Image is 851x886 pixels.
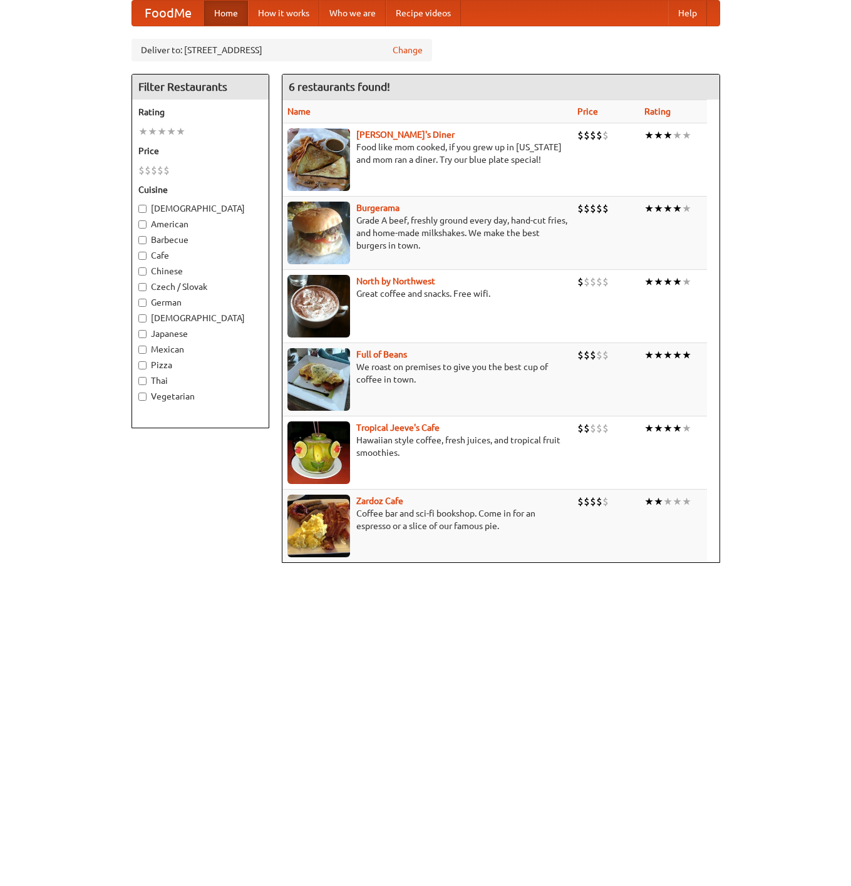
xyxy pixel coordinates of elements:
[138,314,147,322] input: [DEMOGRAPHIC_DATA]
[248,1,319,26] a: How it works
[590,421,596,435] li: $
[356,423,440,433] a: Tropical Jeeve's Cafe
[644,348,654,362] li: ★
[577,421,584,435] li: $
[356,276,435,286] b: North by Northwest
[138,234,262,246] label: Barbecue
[138,327,262,340] label: Japanese
[577,106,598,116] a: Price
[682,128,691,142] li: ★
[287,507,567,532] p: Coffee bar and sci-fi bookshop. Come in for an espresso or a slice of our famous pie.
[132,75,269,100] h4: Filter Restaurants
[654,202,663,215] li: ★
[138,218,262,230] label: American
[644,275,654,289] li: ★
[287,495,350,557] img: zardoz.jpg
[393,44,423,56] a: Change
[138,390,262,403] label: Vegetarian
[682,348,691,362] li: ★
[138,281,262,293] label: Czech / Slovak
[644,495,654,508] li: ★
[682,275,691,289] li: ★
[654,421,663,435] li: ★
[596,421,602,435] li: $
[163,163,170,177] li: $
[663,421,673,435] li: ★
[138,296,262,309] label: German
[138,312,262,324] label: [DEMOGRAPHIC_DATA]
[138,361,147,369] input: Pizza
[138,346,147,354] input: Mexican
[138,205,147,213] input: [DEMOGRAPHIC_DATA]
[663,495,673,508] li: ★
[663,128,673,142] li: ★
[356,203,400,213] a: Burgerama
[138,393,147,401] input: Vegetarian
[596,348,602,362] li: $
[602,421,609,435] li: $
[138,252,147,260] input: Cafe
[596,202,602,215] li: $
[287,141,567,166] p: Food like mom cooked, if you grew up in [US_STATE] and mom ran a diner. Try our blue plate special!
[602,275,609,289] li: $
[596,495,602,508] li: $
[668,1,707,26] a: Help
[584,348,590,362] li: $
[596,275,602,289] li: $
[386,1,461,26] a: Recipe videos
[663,202,673,215] li: ★
[584,202,590,215] li: $
[138,283,147,291] input: Czech / Slovak
[138,220,147,229] input: American
[145,163,151,177] li: $
[682,495,691,508] li: ★
[602,348,609,362] li: $
[138,359,262,371] label: Pizza
[138,377,147,385] input: Thai
[138,125,148,138] li: ★
[577,495,584,508] li: $
[682,202,691,215] li: ★
[663,275,673,289] li: ★
[138,202,262,215] label: [DEMOGRAPHIC_DATA]
[584,495,590,508] li: $
[584,421,590,435] li: $
[663,348,673,362] li: ★
[138,249,262,262] label: Cafe
[148,125,157,138] li: ★
[287,421,350,484] img: jeeves.jpg
[138,374,262,387] label: Thai
[287,275,350,337] img: north.jpg
[138,106,262,118] h5: Rating
[138,145,262,157] h5: Price
[287,348,350,411] img: beans.jpg
[138,163,145,177] li: $
[132,39,432,61] div: Deliver to: [STREET_ADDRESS]
[673,348,682,362] li: ★
[289,81,390,93] ng-pluralize: 6 restaurants found!
[356,496,403,506] b: Zardoz Cafe
[356,349,407,359] a: Full of Beans
[204,1,248,26] a: Home
[590,348,596,362] li: $
[167,125,176,138] li: ★
[596,128,602,142] li: $
[287,128,350,191] img: sallys.jpg
[577,348,584,362] li: $
[654,275,663,289] li: ★
[682,421,691,435] li: ★
[138,265,262,277] label: Chinese
[584,275,590,289] li: $
[577,128,584,142] li: $
[590,202,596,215] li: $
[577,275,584,289] li: $
[602,495,609,508] li: $
[287,287,567,300] p: Great coffee and snacks. Free wifi.
[138,267,147,276] input: Chinese
[138,343,262,356] label: Mexican
[287,214,567,252] p: Grade A beef, freshly ground every day, hand-cut fries, and home-made milkshakes. We make the bes...
[590,275,596,289] li: $
[673,421,682,435] li: ★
